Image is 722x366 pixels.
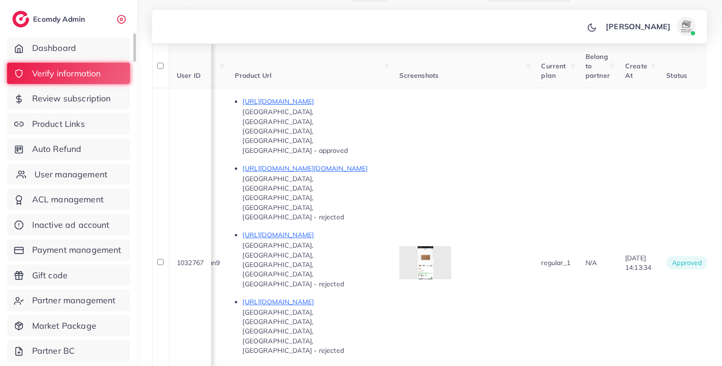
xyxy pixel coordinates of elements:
span: Dashboard [32,42,76,54]
a: Partner BC [7,340,130,362]
span: Partner BC [32,345,75,357]
a: Verify information [7,63,130,84]
a: logoEcomdy Admin [12,11,87,27]
a: Inactive ad account [7,214,130,236]
p: [URL][DOMAIN_NAME] [242,96,384,107]
img: logo [12,11,29,27]
a: Market Package [7,315,130,337]
p: [URL][DOMAIN_NAME] [242,296,384,308]
span: 1032767 [177,258,204,267]
span: Auto Refund [32,143,82,155]
span: [GEOGRAPHIC_DATA], [GEOGRAPHIC_DATA], [GEOGRAPHIC_DATA], [GEOGRAPHIC_DATA], [GEOGRAPHIC_DATA] - r... [242,308,344,355]
span: Inactive ad account [32,219,110,231]
img: avatar [677,17,696,36]
span: N/A [585,258,597,267]
span: Verify information [32,67,101,80]
a: User management [7,164,130,185]
a: Payment management [7,239,130,261]
a: Dashboard [7,37,130,59]
p: [PERSON_NAME] [606,21,670,32]
span: [DATE] 14:13:34 [625,254,651,272]
span: Product Url [235,71,272,80]
span: Review subscription [32,92,111,105]
span: Current plan [541,62,566,80]
img: img uploaded [418,246,433,279]
h2: Ecomdy Admin [33,15,87,24]
p: [URL][DOMAIN_NAME][DOMAIN_NAME] [242,163,384,174]
a: ACL management [7,189,130,210]
a: Review subscription [7,88,130,109]
span: Payment management [32,244,121,256]
span: Belong to partner [585,52,610,80]
a: [PERSON_NAME]avatar [601,17,699,36]
span: [GEOGRAPHIC_DATA], [GEOGRAPHIC_DATA], [GEOGRAPHIC_DATA], [GEOGRAPHIC_DATA], [GEOGRAPHIC_DATA] - r... [242,175,344,221]
a: Gift code [7,265,130,286]
a: Product Links [7,113,130,135]
span: Gift code [32,269,68,282]
span: Product Links [32,118,85,130]
span: Screenshots [399,71,438,80]
a: Auto Refund [7,138,130,160]
span: ACL management [32,193,103,206]
span: Status [666,71,687,80]
span: approved [666,256,707,269]
span: Create At [625,62,647,80]
span: [GEOGRAPHIC_DATA], [GEOGRAPHIC_DATA], [GEOGRAPHIC_DATA], [GEOGRAPHIC_DATA], [GEOGRAPHIC_DATA] - a... [242,108,347,154]
span: [GEOGRAPHIC_DATA], [GEOGRAPHIC_DATA], [GEOGRAPHIC_DATA], [GEOGRAPHIC_DATA], [GEOGRAPHIC_DATA] - r... [242,241,344,288]
span: User management [34,168,107,181]
a: Partner management [7,290,130,311]
span: User ID [177,71,201,80]
p: [URL][DOMAIN_NAME] [242,229,384,241]
span: Market Package [32,320,96,332]
span: regular_1 [541,258,570,267]
span: Partner management [32,294,116,307]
